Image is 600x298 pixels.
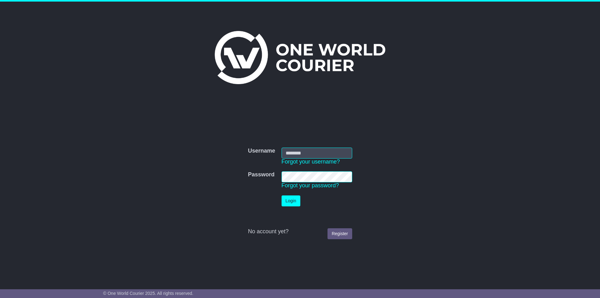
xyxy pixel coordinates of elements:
span: © One World Courier 2025. All rights reserved. [103,291,193,296]
button: Login [282,195,300,206]
label: Username [248,148,275,154]
label: Password [248,171,274,178]
a: Forgot your username? [282,159,340,165]
a: Forgot your password? [282,182,339,189]
div: No account yet? [248,228,352,235]
img: One World [215,31,385,84]
a: Register [327,228,352,239]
